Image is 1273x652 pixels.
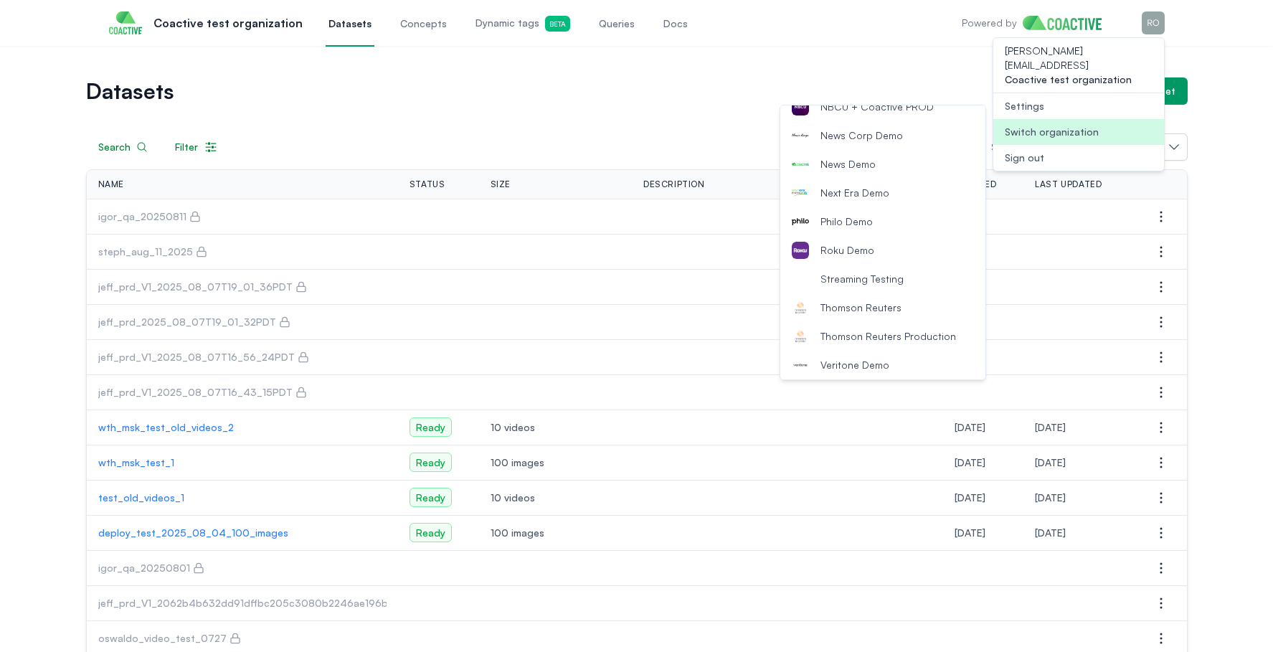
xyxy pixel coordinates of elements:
[328,16,372,31] span: Datasets
[780,293,985,322] button: Thomson Reuters Thomson Reuters
[632,235,943,270] td: hidden value
[792,127,809,144] img: News Corp Demo
[98,596,409,610] p: jeff_prd_V1_2062b4b632dd91dffbc205c3080b2246ae196bc1_2
[632,340,943,375] td: hidden value
[632,305,943,340] td: hidden value
[820,358,889,372] span: Veritone Demo
[1023,16,1112,30] img: Home
[98,455,387,470] p: wth_msk_test_1
[479,586,632,621] td: hidden value
[820,329,956,344] span: Thomson Reuters Production
[993,119,1164,145] button: Switch organization
[98,420,387,435] a: wth_msk_test_old_videos_2
[479,270,632,305] td: hidden value
[820,301,901,315] span: Thomson Reuters
[479,305,632,340] td: hidden value
[1023,586,1135,621] td: hidden value
[993,93,1164,119] a: Settings
[632,270,943,305] td: hidden value
[109,11,142,34] img: Coactive test organization
[98,491,387,505] p: test_old_videos_1
[98,315,276,329] p: jeff_prd_2025_08_07T19_01_32PDT
[98,280,293,294] p: jeff_prd_V1_2025_08_07T19_01_36PDT
[398,199,479,235] td: hidden value
[98,561,190,575] p: igor_qa_20250801
[792,213,809,230] img: Philo Demo
[632,375,943,410] td: hidden value
[1035,456,1066,468] span: Thursday, August 7, 2025 at 1:07:51 PM PDT
[98,526,387,540] a: deploy_test_2025_08_04_100_images
[175,140,218,154] div: Filter
[86,133,160,161] button: Search
[475,16,570,32] span: Dynamic tags
[780,265,985,293] button: Streaming Testing
[780,322,985,351] button: Thomson Reuters Production Thomson Reuters Production
[780,236,985,265] button: Roku Demo Roku Demo
[153,14,303,32] p: Coactive test organization
[479,375,632,410] td: hidden value
[955,456,985,468] span: Thursday, August 7, 2025 at 1:07:14 PM PDT
[1142,11,1165,34] button: Menu for the logged in user
[780,207,985,236] button: Philo Demo Philo Demo
[1005,44,1153,72] span: [PERSON_NAME][EMAIL_ADDRESS]
[820,100,934,114] span: NBCU + Coactive PROD
[98,140,148,154] div: Search
[792,98,809,115] img: NBCU + Coactive PROD
[98,179,124,190] span: Name
[955,491,985,504] span: Tuesday, August 5, 2025 at 12:00:01 PM PDT
[955,526,985,539] span: Monday, August 4, 2025 at 1:49:09 PM PDT
[410,179,445,190] span: Status
[491,420,620,435] span: 10 videos
[398,551,479,586] td: hidden value
[792,242,809,259] img: Roku Demo
[98,350,295,364] p: jeff_prd_V1_2025_08_07T16_56_24PDT
[599,16,635,31] span: Queries
[491,526,620,540] span: 100 images
[792,299,809,316] img: Thomson Reuters
[545,16,570,32] span: Beta
[780,150,985,179] button: News Demo News Demo
[479,235,632,270] td: hidden value
[398,340,479,375] td: hidden value
[943,586,1023,621] td: hidden value
[479,551,632,586] td: hidden value
[632,551,943,586] td: hidden value
[1005,125,1099,139] div: Switch organization
[479,199,632,235] td: hidden value
[410,453,452,472] span: Ready
[1035,491,1066,504] span: Tuesday, August 5, 2025 at 12:01:35 PM PDT
[632,586,943,621] td: hidden value
[820,214,873,229] span: Philo Demo
[780,179,985,207] button: Next Era Demo Next Era Demo
[1035,526,1066,539] span: Monday, August 4, 2025 at 1:49:44 PM PDT
[400,16,447,31] span: Concepts
[943,551,1023,586] td: hidden value
[163,133,230,161] button: Filter
[1023,551,1135,586] td: hidden value
[410,417,452,437] span: Ready
[491,491,620,505] span: 10 videos
[943,375,1023,410] td: hidden value
[398,305,479,340] td: hidden value
[643,179,705,190] span: Description
[780,93,985,121] button: NBCU + Coactive PROD NBCU + Coactive PROD
[820,243,874,258] span: Roku Demo
[1035,421,1066,433] span: Thursday, August 7, 2025 at 3:29:46 PM PDT
[792,328,809,345] img: Thomson Reuters Production
[398,235,479,270] td: hidden value
[410,523,452,542] span: Ready
[962,16,1017,30] p: Powered by
[792,156,809,173] img: News Demo
[820,128,903,143] span: News Corp Demo
[86,81,1070,101] h1: Datasets
[820,186,889,200] span: Next Era Demo
[792,356,809,374] img: Veritone Demo
[98,209,186,224] p: igor_qa_20250811
[398,586,479,621] td: hidden value
[410,488,452,507] span: Ready
[491,455,620,470] span: 100 images
[398,270,479,305] td: hidden value
[820,272,904,286] span: Streaming Testing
